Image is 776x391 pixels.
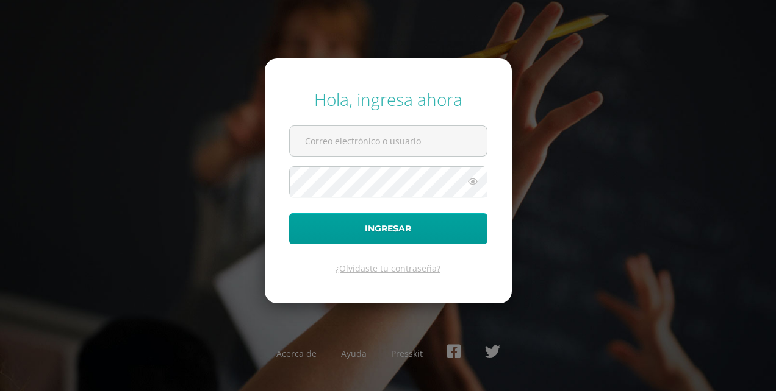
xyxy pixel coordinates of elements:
[276,348,317,359] a: Acerca de
[290,126,487,156] input: Correo electrónico o usuario
[336,262,440,274] a: ¿Olvidaste tu contraseña?
[341,348,367,359] a: Ayuda
[391,348,423,359] a: Presskit
[289,213,487,244] button: Ingresar
[289,88,487,111] div: Hola, ingresa ahora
